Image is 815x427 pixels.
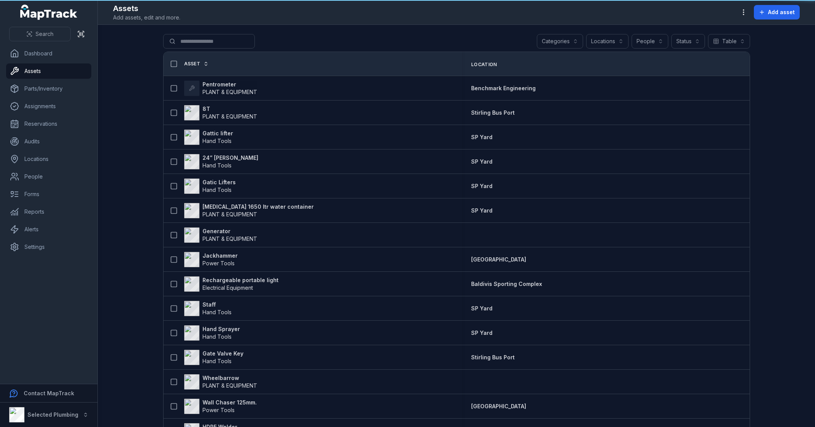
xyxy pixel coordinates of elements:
[537,34,583,49] button: Categories
[471,280,542,288] a: Baldivis Sporting Complex
[471,354,515,361] a: Stirling Bus Port
[471,85,536,91] span: Benchmark Engineering
[184,179,236,194] a: Gatic LiftersHand Tools
[203,276,279,284] strong: Rechargeable portable light
[203,162,232,169] span: Hand Tools
[203,284,253,291] span: Electrical Equipment
[184,61,209,67] a: Asset
[754,5,800,19] button: Add asset
[36,30,53,38] span: Search
[203,203,314,211] strong: [MEDICAL_DATA] 1650 ltr water container
[203,333,232,340] span: Hand Tools
[20,5,78,20] a: MapTrack
[184,325,240,341] a: Hand SprayerHand Tools
[203,301,232,308] strong: Staff
[184,203,314,218] a: [MEDICAL_DATA] 1650 ltr water containerPLANT & EQUIPMENT
[471,183,493,189] span: SP Yard
[203,211,257,218] span: PLANT & EQUIPMENT
[184,301,232,316] a: StaffHand Tools
[203,235,257,242] span: PLANT & EQUIPMENT
[471,134,493,140] span: SP Yard
[203,407,235,413] span: Power Tools
[24,390,74,396] strong: Contact MapTrack
[203,154,258,162] strong: 24” [PERSON_NAME]
[184,374,257,390] a: WheelbarrowPLANT & EQUIPMENT
[6,116,91,132] a: Reservations
[6,169,91,184] a: People
[6,99,91,114] a: Assignments
[203,252,238,260] strong: Jackhammer
[184,227,257,243] a: GeneratorPLANT & EQUIPMENT
[203,325,240,333] strong: Hand Sprayer
[471,207,493,214] a: SP Yard
[6,204,91,219] a: Reports
[6,46,91,61] a: Dashboard
[471,403,526,409] span: [GEOGRAPHIC_DATA]
[203,113,257,120] span: PLANT & EQUIPMENT
[203,399,257,406] strong: Wall Chaser 125mm.
[203,227,257,235] strong: Generator
[28,411,78,418] strong: Selected Plumbing
[6,63,91,79] a: Assets
[9,27,71,41] button: Search
[6,81,91,96] a: Parts/Inventory
[6,151,91,167] a: Locations
[471,256,526,263] span: [GEOGRAPHIC_DATA]
[471,133,493,141] a: SP Yard
[203,358,232,364] span: Hand Tools
[471,329,493,337] a: SP Yard
[632,34,668,49] button: People
[471,403,526,410] a: [GEOGRAPHIC_DATA]
[671,34,705,49] button: Status
[471,281,542,287] span: Baldivis Sporting Complex
[708,34,750,49] button: Table
[203,138,232,144] span: Hand Tools
[471,84,536,92] a: Benchmark Engineering
[184,399,257,414] a: Wall Chaser 125mm.Power Tools
[586,34,629,49] button: Locations
[471,354,515,360] span: Stirling Bus Port
[768,8,795,16] span: Add asset
[471,305,493,312] a: SP Yard
[113,3,180,14] h2: Assets
[203,89,257,95] span: PLANT & EQUIPMENT
[203,81,257,88] strong: Pentrometer
[471,182,493,190] a: SP Yard
[184,154,258,169] a: 24” [PERSON_NAME]Hand Tools
[184,276,279,292] a: Rechargeable portable lightElectrical Equipment
[203,382,257,389] span: PLANT & EQUIPMENT
[184,61,201,67] span: Asset
[6,187,91,202] a: Forms
[471,256,526,263] a: [GEOGRAPHIC_DATA]
[184,130,233,145] a: Gattic lifterHand Tools
[184,350,243,365] a: Gate Valve KeyHand Tools
[184,252,238,267] a: JackhammerPower Tools
[113,14,180,21] span: Add assets, edit and more.
[203,105,257,113] strong: 8T
[471,158,493,166] a: SP Yard
[6,222,91,237] a: Alerts
[203,374,257,382] strong: Wheelbarrow
[203,187,232,193] span: Hand Tools
[471,62,497,68] span: Location
[471,305,493,312] span: SP Yard
[184,81,257,96] a: PentrometerPLANT & EQUIPMENT
[184,105,257,120] a: 8TPLANT & EQUIPMENT
[6,134,91,149] a: Audits
[203,130,233,137] strong: Gattic lifter
[471,109,515,117] a: Stirling Bus Port
[203,309,232,315] span: Hand Tools
[6,239,91,255] a: Settings
[203,260,235,266] span: Power Tools
[203,179,236,186] strong: Gatic Lifters
[203,350,243,357] strong: Gate Valve Key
